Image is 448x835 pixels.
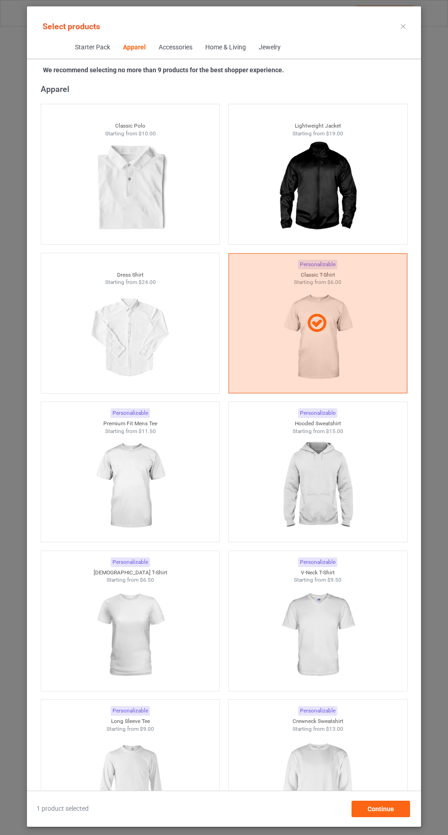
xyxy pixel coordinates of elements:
[229,725,407,733] div: Starting from
[41,428,220,435] div: Starting from
[89,137,171,240] img: regular.jpg
[205,43,245,52] div: Home & Living
[326,428,343,434] span: $15.00
[352,801,410,817] div: Continue
[368,805,394,813] span: Continue
[229,428,407,435] div: Starting from
[229,569,407,577] div: V-Neck T-Shirt
[326,130,343,137] span: $19.00
[43,21,100,31] span: Select products
[229,122,407,130] div: Lightweight Jacket
[229,420,407,428] div: Hooded Sweatshirt
[37,804,89,814] span: 1 product selected
[229,576,407,584] div: Starting from
[123,43,145,52] div: Apparel
[68,37,116,59] span: Starter Pack
[138,279,155,285] span: $24.00
[229,130,407,138] div: Starting from
[111,408,150,418] div: Personalizable
[138,428,155,434] span: $11.50
[89,584,171,686] img: regular.jpg
[277,584,358,686] img: regular.jpg
[43,66,284,74] strong: We recommend selecting no more than 9 products for the best shopper experience.
[41,576,220,584] div: Starting from
[158,43,192,52] div: Accessories
[41,717,220,725] div: Long Sleeve Tee
[89,733,171,835] img: regular.jpg
[326,726,343,732] span: $13.00
[41,725,220,733] div: Starting from
[277,137,358,240] img: regular.jpg
[41,271,220,279] div: Dress Shirt
[298,706,337,716] div: Personalizable
[41,122,220,130] div: Classic Polo
[327,577,341,583] span: $9.50
[41,569,220,577] div: [DEMOGRAPHIC_DATA] T-Shirt
[41,420,220,428] div: Premium Fit Mens Tee
[298,408,337,418] div: Personalizable
[41,84,412,94] div: Apparel
[298,557,337,567] div: Personalizable
[140,577,154,583] span: $6.50
[277,435,358,537] img: regular.jpg
[277,733,358,835] img: regular.jpg
[229,717,407,725] div: Crewneck Sweatshirt
[41,278,220,286] div: Starting from
[89,435,171,537] img: regular.jpg
[140,726,154,732] span: $9.00
[111,706,150,716] div: Personalizable
[138,130,155,137] span: $10.00
[41,130,220,138] div: Starting from
[111,557,150,567] div: Personalizable
[89,286,171,389] img: regular.jpg
[258,43,280,52] div: Jewelry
